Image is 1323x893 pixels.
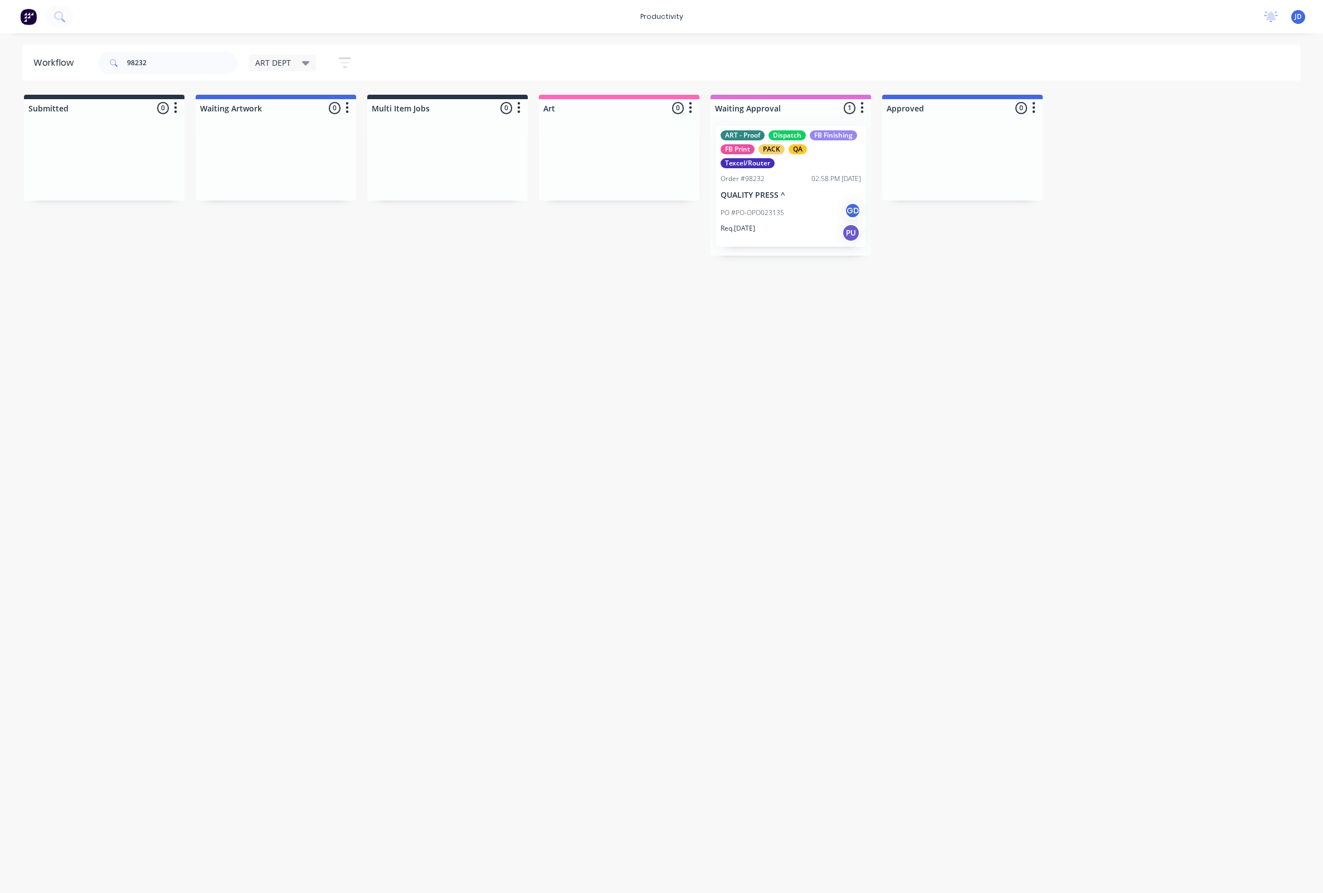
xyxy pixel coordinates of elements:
[844,202,861,219] div: GD
[789,144,807,154] div: QA
[721,144,755,154] div: FB Print
[721,158,775,168] div: Texcel/Router
[721,191,861,200] p: QUALITY PRESS ^
[20,8,37,25] img: Factory
[811,174,861,184] div: 02:58 PM [DATE]
[33,56,79,70] div: Workflow
[716,126,865,247] div: ART - ProofDispatchFB FinishingFB PrintPACKQATexcel/RouterOrder #9823202:58 PM [DATE]QUALITY PRES...
[758,144,785,154] div: PACK
[842,224,860,242] div: PU
[721,223,755,233] p: Req. [DATE]
[810,130,857,140] div: FB Finishing
[255,57,291,69] span: ART DEPT
[768,130,806,140] div: Dispatch
[635,8,689,25] div: productivity
[721,208,784,218] p: PO #PO-OPO023135
[127,52,237,74] input: Search for orders...
[721,130,765,140] div: ART - Proof
[1295,12,1302,22] span: JD
[721,174,765,184] div: Order #98232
